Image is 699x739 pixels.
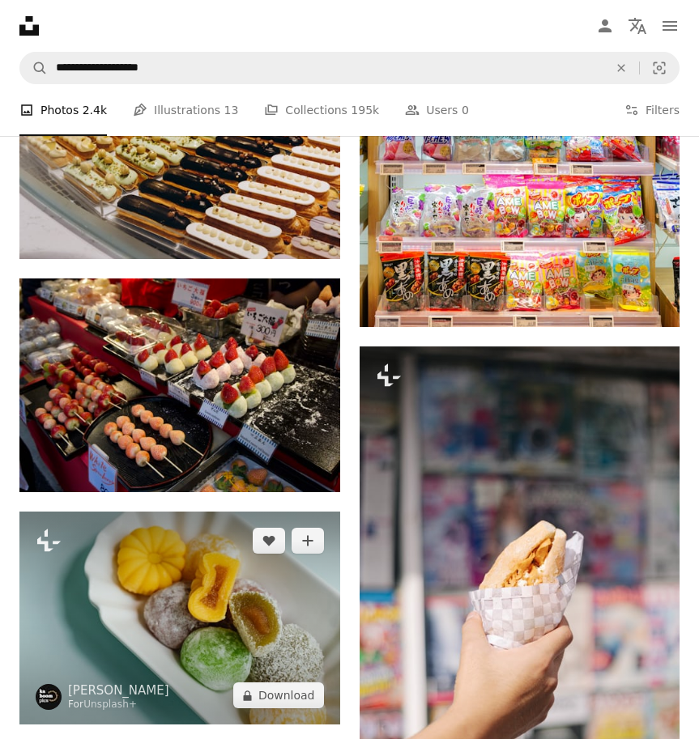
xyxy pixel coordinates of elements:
[264,84,379,136] a: Collections 195k
[19,512,340,724] img: a white plate topped with different colored powdered donuts
[20,53,48,83] button: Search Unsplash
[405,84,469,136] a: Users 0
[589,10,621,42] a: Log in / Sign up
[654,10,686,42] button: Menu
[19,378,340,393] a: a display of fruits and skewers on a table
[462,101,469,119] span: 0
[19,145,340,159] a: a display case filled with lots of different types of donuts
[19,610,340,625] a: a white plate topped with different colored powdered donuts
[360,579,680,593] a: A person holding a hot dog in a wrapper
[19,52,680,84] form: Find visuals sitewide
[224,101,239,119] span: 13
[233,682,324,708] button: Download
[19,278,340,491] img: a display of fruits and skewers on a table
[19,46,340,259] img: a display case filled with lots of different types of donuts
[621,10,654,42] button: Language
[68,682,169,699] a: [PERSON_NAME]
[351,101,379,119] span: 195k
[83,699,137,710] a: Unsplash+
[640,53,679,83] button: Visual search
[68,699,169,711] div: For
[19,16,39,36] a: Home — Unsplash
[36,684,62,710] img: Go to Karolina Grabowska's profile
[253,528,285,554] button: Like
[133,84,238,136] a: Illustrations 13
[603,53,639,83] button: Clear
[292,528,324,554] button: Add to Collection
[624,84,680,136] button: Filters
